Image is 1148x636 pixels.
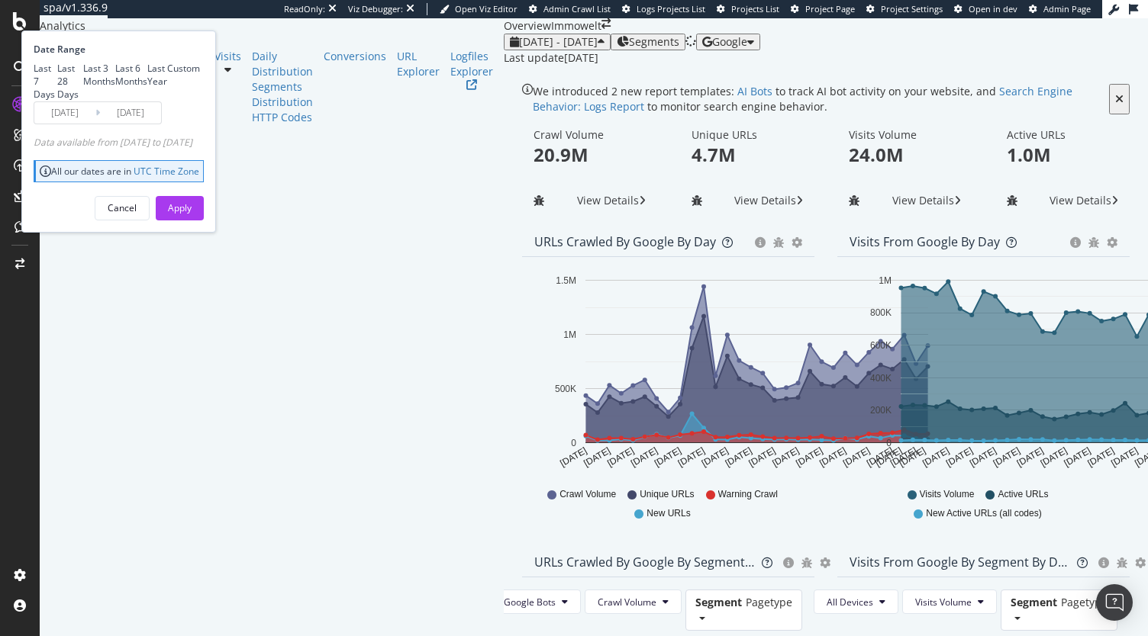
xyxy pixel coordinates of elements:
div: URLs Crawled by Google by day [534,234,716,249]
text: 800K [870,307,892,318]
a: Open in dev [954,3,1017,15]
div: Last 6 Months [115,62,147,88]
span: Google [712,34,747,49]
text: 0 [571,438,576,448]
text: [DATE] [582,445,612,469]
span: Logs Projects List [637,3,705,14]
text: [DATE] [1015,445,1046,469]
text: [DATE] [1109,445,1140,469]
button: All Devices [814,589,898,614]
span: Warning Crawl [718,488,778,501]
div: Visits from Google By Segment By Day [850,554,1071,570]
span: View Details [892,193,954,207]
div: Unique URLs [692,128,804,142]
a: Search Engine Behavior: Logs Report [533,84,1072,114]
div: circle-info [755,237,766,248]
a: Project Settings [866,3,943,15]
div: Last Year [147,62,167,88]
div: gear [1135,557,1146,568]
div: A chart. [534,269,963,481]
div: Crawl Volume [534,128,646,142]
div: circle-info [783,557,794,568]
div: Last 7 Days [34,62,57,101]
div: LogAnalyzer [40,34,504,49]
a: Logs Projects List [622,3,705,15]
a: URL Explorer [397,49,440,79]
div: info banner [522,84,1130,114]
p: 20.9M [534,142,646,168]
span: All Devices [827,596,873,609]
text: [DATE] [921,445,951,469]
span: Segment [1011,595,1057,609]
div: Visits from Google by day [850,234,1000,249]
div: Analytics [40,18,504,34]
text: 1.5M [556,275,576,286]
a: UTC Time Zone [134,165,199,178]
a: Admin Crawl List [529,3,611,15]
text: [DATE] [700,445,730,469]
text: 500K [555,384,576,394]
span: Crawl Volume [559,488,616,501]
div: bug [1007,195,1017,206]
text: 1M [563,329,576,340]
text: [DATE] [653,445,683,469]
text: 400K [870,373,892,384]
div: gear [792,237,802,248]
text: [DATE] [770,445,801,469]
text: [DATE] [794,445,824,469]
div: circle-info [1098,557,1109,568]
text: [DATE] [897,445,927,469]
div: All our dates are in [40,165,199,178]
button: Google [696,34,760,50]
div: Viz Debugger: [348,3,403,15]
a: Conversions [324,49,386,64]
div: [DATE] [564,50,598,66]
span: Admin Page [1043,3,1091,14]
span: Segments [629,36,679,48]
div: gear [1107,237,1117,248]
text: 0 [886,438,892,448]
span: New Active URLs (all codes) [926,507,1041,520]
div: Segments Distribution [252,79,313,110]
span: Crawl Volume [598,596,656,609]
text: [DATE] [1085,445,1116,469]
span: Active URLs [998,488,1048,501]
div: bug [849,195,859,206]
input: Start Date [34,102,95,124]
div: URLs Crawled by Google By Segment By Day [534,554,756,570]
text: [DATE] [944,445,975,469]
text: [DATE] [1039,445,1069,469]
span: Open in dev [969,3,1017,14]
span: Project Settings [881,3,943,14]
div: bug [534,195,544,206]
span: Projects List [731,3,779,14]
button: close banner [1109,84,1130,114]
span: Segment [695,595,742,609]
text: [DATE] [1063,445,1093,469]
text: [DATE] [747,445,778,469]
span: Data [34,136,56,149]
div: Date Range [34,43,200,56]
div: We introduced 2 new report templates: to track AI bot activity on your website, and to monitor se... [533,84,1109,114]
div: Overview [504,18,551,34]
button: Segments [611,34,685,50]
text: [DATE] [629,445,659,469]
span: Open Viz Editor [455,3,518,14]
p: 1.0M [1007,142,1119,168]
div: Last 3 Months [83,62,115,88]
div: Last update [504,50,598,66]
a: AI Bots [737,84,772,98]
div: Apply [168,201,192,214]
text: 600K [870,340,892,351]
span: Pagetype [1061,595,1108,609]
div: Custom [167,62,200,75]
span: View Details [1050,193,1111,207]
span: Admin Crawl List [543,3,611,14]
input: End Date [100,102,161,124]
div: Active URLs [1007,128,1119,142]
button: All Google Bots [478,589,581,614]
text: 200K [870,405,892,416]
